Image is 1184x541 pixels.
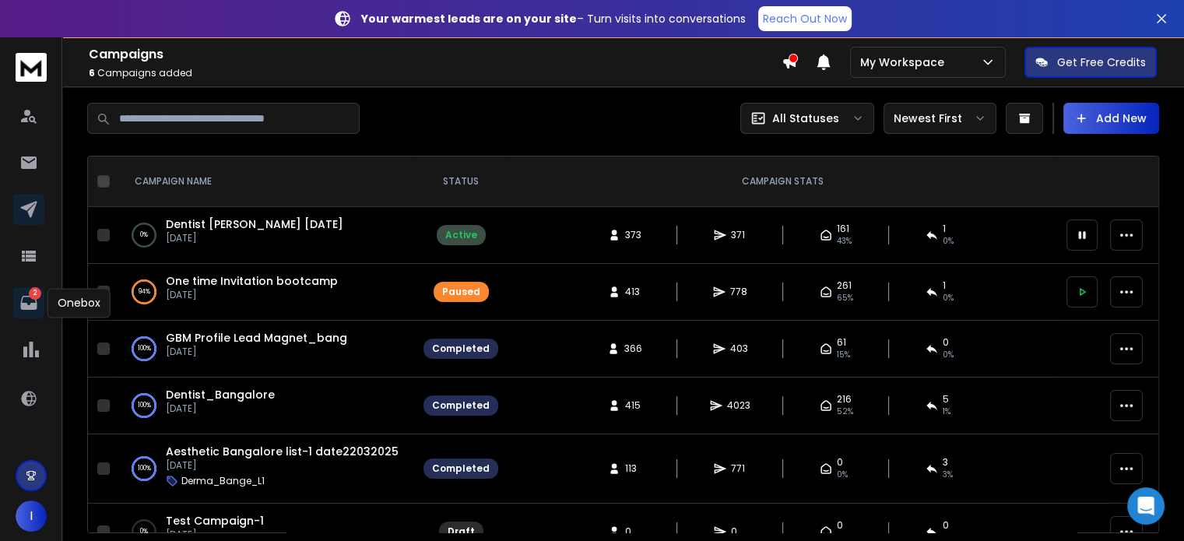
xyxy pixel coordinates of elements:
button: Get Free Credits [1024,47,1157,78]
img: logo [16,53,47,82]
strong: Your warmest leads are on your site [361,11,577,26]
span: 161 [837,223,849,235]
span: 0 % [943,235,954,248]
span: 1 [943,223,946,235]
div: Completed [432,462,490,475]
div: Completed [432,399,490,412]
span: 3 [943,456,948,469]
p: My Workspace [860,54,950,70]
span: 0 [943,519,949,532]
p: 100 % [138,398,151,413]
span: 1 [943,279,946,292]
span: 778 [730,286,747,298]
button: I [16,501,47,532]
td: 100%Aesthetic Bangalore list-1 date22032025[DATE]Derma_Bange_L1 [116,434,414,504]
td: 0%Dentist [PERSON_NAME] [DATE][DATE] [116,207,414,264]
p: 94 % [139,284,150,300]
span: 43 % [837,235,852,248]
p: 2 [29,287,41,300]
a: One time Invitation bootcamp [166,273,338,289]
a: Test Campaign-1 [166,513,264,529]
td: 100%Dentist_Bangalore[DATE] [116,378,414,434]
p: 0 % [140,524,148,539]
span: 52 % [837,406,853,418]
span: 366 [624,343,642,355]
span: 0 % [943,349,954,361]
a: Reach Out Now [758,6,852,31]
span: 1 % [943,406,950,418]
span: 65 % [837,292,853,304]
p: [DATE] [166,529,264,541]
p: [DATE] [166,232,343,244]
a: Aesthetic Bangalore list-1 date22032025 [166,444,399,459]
span: 3 % [943,469,953,481]
button: Add New [1063,103,1159,134]
a: 2 [13,287,44,318]
p: 100 % [138,341,151,357]
button: Newest First [884,103,996,134]
span: 5 [943,393,949,406]
span: 403 [730,343,748,355]
a: GBM Profile Lead Magnet_bang [166,330,347,346]
th: CAMPAIGN STATS [508,156,1057,207]
span: 413 [625,286,641,298]
span: 0 [837,456,843,469]
span: 113 [625,462,641,475]
td: 100%GBM Profile Lead Magnet_bang[DATE] [116,321,414,378]
p: 100 % [138,461,151,476]
p: – Turn visits into conversations [361,11,746,26]
div: Open Intercom Messenger [1127,487,1165,525]
span: 0% [837,469,848,481]
span: 15 % [837,349,850,361]
span: 0 [837,519,843,532]
span: 771 [731,462,747,475]
a: Dentist_Bangalore [166,387,275,402]
span: 261 [837,279,852,292]
p: Derma_Bange_L1 [181,475,265,487]
span: 371 [731,229,747,241]
p: Reach Out Now [763,11,847,26]
span: 6 [89,66,95,79]
td: 94%One time Invitation bootcamp[DATE] [116,264,414,321]
div: Completed [432,343,490,355]
h1: Campaigns [89,45,782,64]
p: [DATE] [166,402,275,415]
span: 61 [837,336,846,349]
span: 0 [943,336,949,349]
p: [DATE] [166,289,338,301]
a: Dentist [PERSON_NAME] [DATE] [166,216,343,232]
th: STATUS [414,156,508,207]
p: [DATE] [166,459,399,472]
span: 0 [625,525,641,538]
span: 216 [837,393,852,406]
th: CAMPAIGN NAME [116,156,414,207]
p: All Statuses [772,111,839,126]
div: Onebox [47,288,111,318]
span: 0 % [943,292,954,304]
span: 373 [625,229,641,241]
p: 0 % [140,227,148,243]
p: Get Free Credits [1057,54,1146,70]
div: Draft [448,525,475,538]
p: Campaigns added [89,67,782,79]
span: 0 [731,525,747,538]
p: [DATE] [166,346,347,358]
div: Paused [442,286,480,298]
span: 415 [625,399,641,412]
div: Active [445,229,477,241]
span: 4023 [727,399,750,412]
